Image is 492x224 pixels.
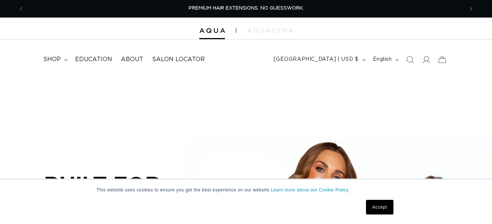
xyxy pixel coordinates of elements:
[152,56,205,63] span: Salon Locator
[366,200,393,214] a: Accept
[116,51,148,68] a: About
[97,187,396,193] p: This website uses cookies to ensure you get the best experience on our website.
[75,56,112,63] span: Education
[148,51,209,68] a: Salon Locator
[274,56,359,63] span: [GEOGRAPHIC_DATA] | USD $
[189,6,304,11] span: PREMIUM HAIR EXTENSIONS. NO GUESSWORK.
[402,52,418,68] summary: Search
[463,2,479,16] button: Next announcement
[121,56,143,63] span: About
[71,51,116,68] a: Education
[247,28,293,33] img: aqualyna.com
[269,53,369,67] button: [GEOGRAPHIC_DATA] | USD $
[373,56,392,63] span: English
[369,53,402,67] button: English
[39,51,71,68] summary: shop
[43,56,61,63] span: shop
[271,187,349,193] a: Learn more about our Cookie Policy.
[199,28,225,33] img: Aqua Hair Extensions
[13,2,29,16] button: Previous announcement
